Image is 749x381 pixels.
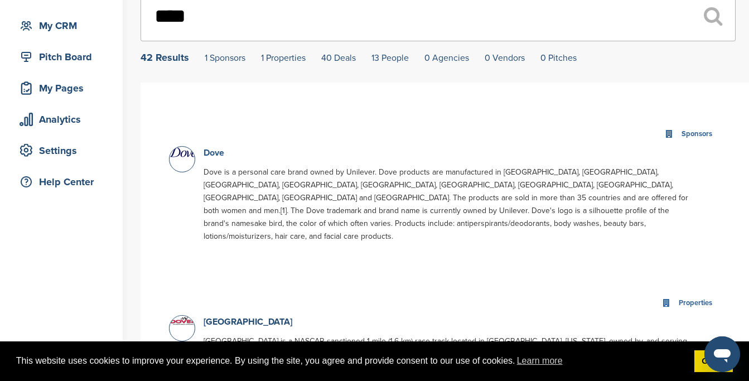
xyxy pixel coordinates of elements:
span: This website uses cookies to improve your experience. By using the site, you agree and provide co... [16,353,685,369]
div: My Pages [17,78,112,98]
div: Sponsors [679,128,715,141]
img: Data [170,147,197,157]
a: Analytics [11,107,112,132]
a: Dove [204,147,224,158]
div: Settings [17,141,112,161]
a: My Pages [11,75,112,101]
a: learn more about cookies [515,353,564,369]
p: Dove is a personal care brand owned by Unilever. Dove products are manufactured in [GEOGRAPHIC_DA... [204,166,689,243]
a: My CRM [11,13,112,38]
a: dismiss cookie message [694,350,733,373]
a: 0 Vendors [485,52,525,64]
a: 1 Sponsors [205,52,245,64]
a: 0 Pitches [540,52,577,64]
img: Data?1415809977 [170,316,197,325]
iframe: Button to launch messaging window [704,336,740,372]
a: 1 Properties [261,52,306,64]
div: Pitch Board [17,47,112,67]
a: 13 People [371,52,409,64]
div: Help Center [17,172,112,192]
a: 0 Agencies [424,52,469,64]
div: 42 Results [141,52,189,62]
a: Help Center [11,169,112,195]
div: Analytics [17,109,112,129]
a: 40 Deals [321,52,356,64]
div: Properties [676,297,715,310]
a: Pitch Board [11,44,112,70]
div: My CRM [17,16,112,36]
a: [GEOGRAPHIC_DATA] [204,316,292,327]
a: Settings [11,138,112,163]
